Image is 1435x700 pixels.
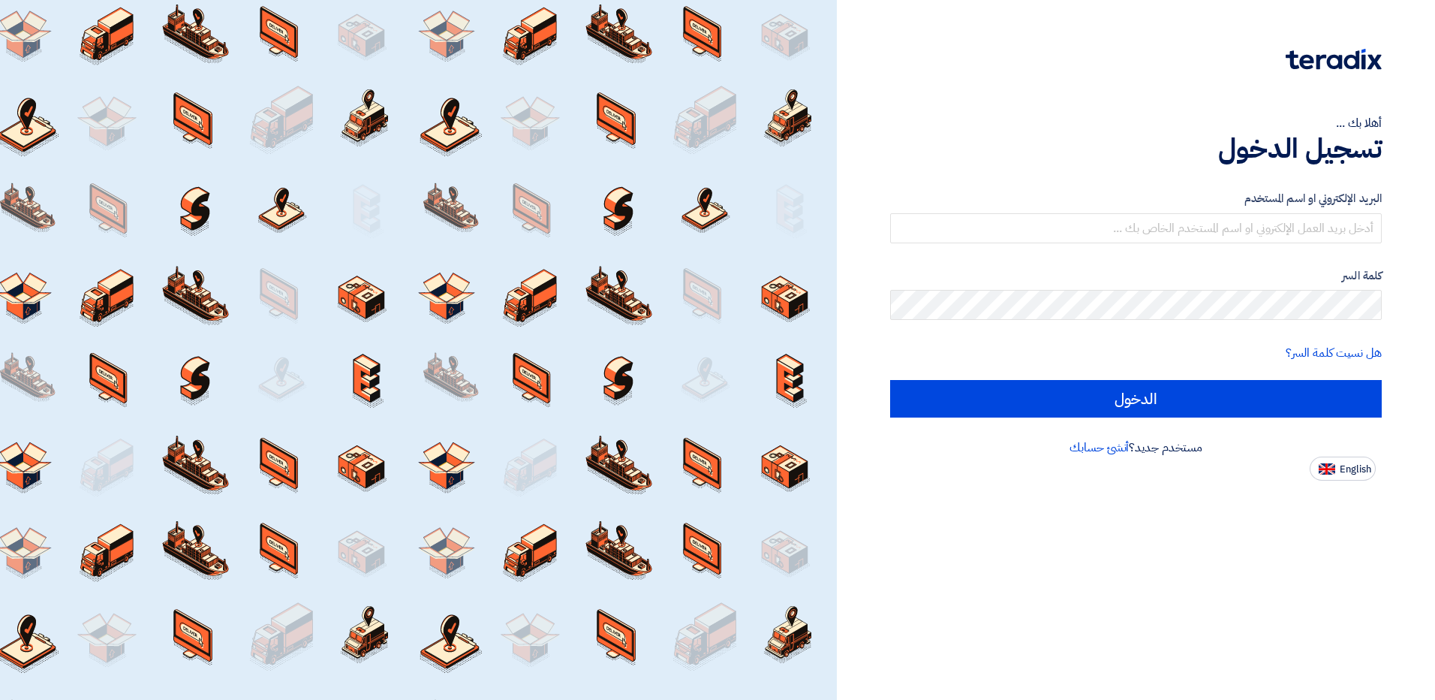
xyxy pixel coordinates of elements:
input: الدخول [890,380,1382,418]
img: en-US.png [1319,463,1335,475]
a: هل نسيت كلمة السر؟ [1286,344,1382,362]
span: English [1340,464,1371,475]
label: كلمة السر [890,267,1382,285]
input: أدخل بريد العمل الإلكتروني او اسم المستخدم الخاص بك ... [890,213,1382,243]
div: مستخدم جديد؟ [890,439,1382,457]
h1: تسجيل الدخول [890,132,1382,165]
a: أنشئ حسابك [1069,439,1129,457]
div: أهلا بك ... [890,114,1382,132]
label: البريد الإلكتروني او اسم المستخدم [890,190,1382,207]
button: English [1310,457,1376,481]
img: Teradix logo [1286,49,1382,70]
